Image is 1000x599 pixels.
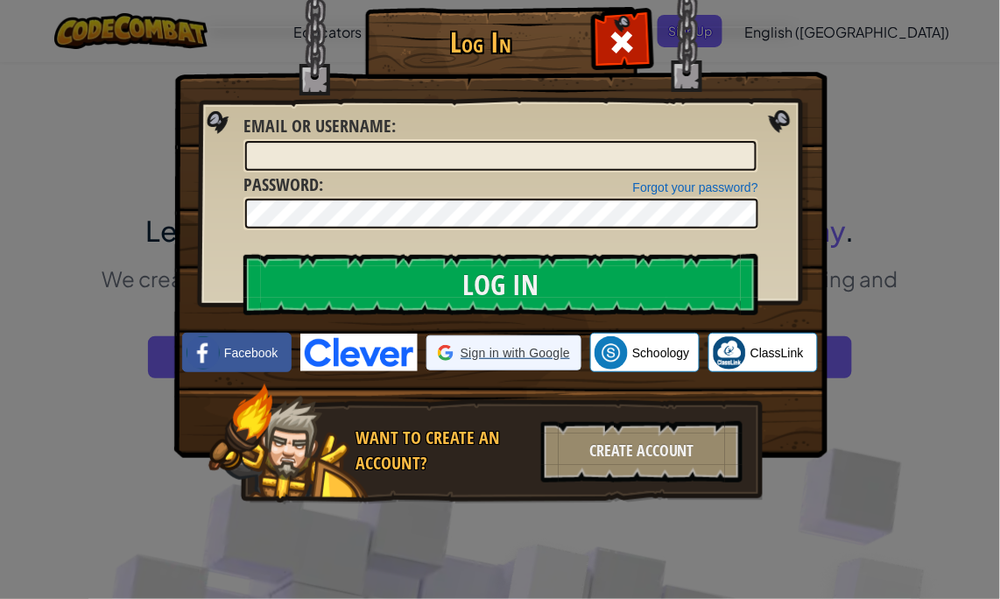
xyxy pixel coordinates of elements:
img: schoology.png [595,336,628,370]
a: Forgot your password? [633,180,758,194]
input: Log In [243,254,758,315]
span: Email or Username [243,114,391,137]
div: Want to create an account? [356,426,531,476]
span: Facebook [224,344,278,362]
span: Sign in with Google [461,344,570,362]
img: clever-logo-blue.png [300,334,418,371]
img: classlink-logo-small.png [713,336,746,370]
label: : [243,173,323,198]
img: facebook_small.png [187,336,220,370]
div: Create Account [541,421,743,483]
span: ClassLink [750,344,804,362]
label: : [243,114,396,139]
span: Password [243,173,319,196]
span: Schoology [632,344,689,362]
div: Sign in with Google [426,335,581,370]
h1: Log In [370,27,593,58]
